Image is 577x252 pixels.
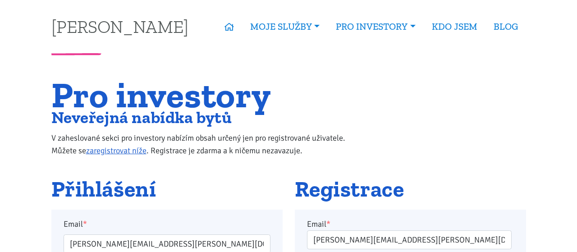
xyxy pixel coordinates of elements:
[326,219,330,229] abbr: required
[328,16,423,37] a: PRO INVESTORY
[57,218,276,230] label: Email
[307,218,330,230] label: Email
[424,16,485,37] a: KDO JSEM
[51,80,364,110] h1: Pro investory
[51,177,283,202] h2: Přihlášení
[242,16,328,37] a: MOJE SLUŽBY
[51,110,364,125] h2: Neveřejná nabídka bytů
[295,177,526,202] h2: Registrace
[51,18,188,35] a: [PERSON_NAME]
[86,146,147,156] a: zaregistrovat níže
[485,16,526,37] a: BLOG
[51,132,364,157] p: V zaheslované sekci pro investory nabízím obsah určený jen pro registrované uživatele. Můžete se ...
